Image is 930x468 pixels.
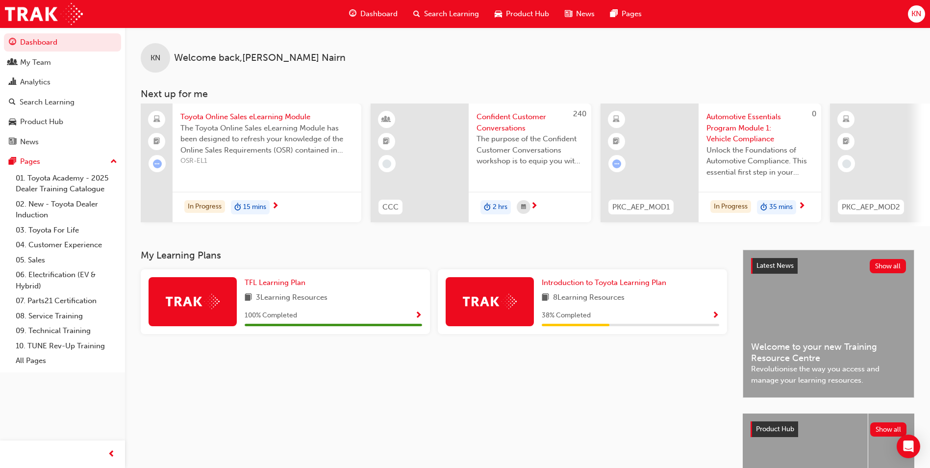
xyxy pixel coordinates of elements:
[612,202,670,213] span: PKC_AEP_MOD1
[756,425,794,433] span: Product Hub
[542,292,549,304] span: book-icon
[603,4,650,24] a: pages-iconPages
[706,145,813,178] span: Unlock the Foundations of Automotive Compliance. This essential first step in your Automotive Ess...
[180,156,353,167] span: OSR-EL1
[12,338,121,354] a: 10. TUNE Rev-Up Training
[760,201,767,214] span: duration-icon
[20,97,75,108] div: Search Learning
[12,353,121,368] a: All Pages
[153,135,160,148] span: booktick-icon
[12,171,121,197] a: 01. Toyota Academy - 2025 Dealer Training Catalogue
[383,113,390,126] span: learningResourceType_INSTRUCTOR_LED-icon
[706,111,813,145] span: Automotive Essentials Program Module 1: Vehicle Compliance
[424,8,479,20] span: Search Learning
[360,8,398,20] span: Dashboard
[610,8,618,20] span: pages-icon
[743,250,914,398] a: Latest NewsShow allWelcome to your new Training Resource CentreRevolutionise the way you access a...
[477,111,583,133] span: Confident Customer Conversations
[151,52,160,64] span: KN
[4,113,121,131] a: Product Hub
[341,4,405,24] a: guage-iconDashboard
[256,292,327,304] span: 3 Learning Resources
[20,156,40,167] div: Pages
[184,200,225,213] div: In Progress
[565,8,572,20] span: news-icon
[245,277,309,288] a: TFL Learning Plan
[843,135,850,148] span: booktick-icon
[141,104,361,222] a: Toyota Online Sales eLearning ModuleThe Toyota Online Sales eLearning Module has been designed to...
[506,8,549,20] span: Product Hub
[415,310,422,322] button: Show Progress
[153,113,160,126] span: laptop-icon
[9,58,16,67] span: people-icon
[542,278,666,287] span: Introduction to Toyota Learning Plan
[413,8,420,20] span: search-icon
[751,421,906,437] a: Product HubShow all
[166,294,220,309] img: Trak
[487,4,557,24] a: car-iconProduct Hub
[712,312,719,320] span: Show Progress
[622,8,642,20] span: Pages
[870,259,906,273] button: Show all
[4,73,121,91] a: Analytics
[4,93,121,111] a: Search Learning
[712,310,719,322] button: Show Progress
[4,153,121,171] button: Pages
[576,8,595,20] span: News
[180,123,353,156] span: The Toyota Online Sales eLearning Module has been designed to refresh your knowledge of the Onlin...
[484,201,491,214] span: duration-icon
[9,118,16,127] span: car-icon
[245,292,252,304] span: book-icon
[180,111,353,123] span: Toyota Online Sales eLearning Module
[108,448,115,461] span: prev-icon
[542,310,591,321] span: 38 % Completed
[463,294,517,309] img: Trak
[20,57,51,68] div: My Team
[12,293,121,309] a: 07. Parts21 Certification
[495,8,502,20] span: car-icon
[911,8,921,20] span: KN
[20,77,50,88] div: Analytics
[110,156,117,168] span: up-icon
[12,309,121,324] a: 08. Service Training
[553,292,625,304] span: 8 Learning Resources
[613,135,620,148] span: booktick-icon
[843,113,850,126] span: learningResourceType_ELEARNING-icon
[613,113,620,126] span: learningResourceType_ELEARNING-icon
[12,237,121,253] a: 04. Customer Experience
[842,159,851,168] span: learningRecordVerb_NONE-icon
[812,109,816,118] span: 0
[4,133,121,151] a: News
[245,310,297,321] span: 100 % Completed
[243,202,266,213] span: 15 mins
[908,5,925,23] button: KN
[612,159,621,168] span: learningRecordVerb_ATTEMPT-icon
[9,98,16,107] span: search-icon
[272,202,279,211] span: next-icon
[234,201,241,214] span: duration-icon
[9,38,16,47] span: guage-icon
[521,201,526,213] span: calendar-icon
[530,202,538,211] span: next-icon
[5,3,83,25] img: Trak
[12,323,121,338] a: 09. Technical Training
[415,312,422,320] span: Show Progress
[9,78,16,87] span: chart-icon
[4,31,121,153] button: DashboardMy TeamAnalyticsSearch LearningProduct HubNews
[751,341,906,364] span: Welcome to your new Training Resource Centre
[4,33,121,52] a: Dashboard
[20,116,63,128] div: Product Hub
[842,202,900,213] span: PKC_AEP_MOD2
[245,278,305,287] span: TFL Learning Plan
[897,435,920,458] div: Open Intercom Messenger
[4,53,121,72] a: My Team
[12,197,121,223] a: 02. New - Toyota Dealer Induction
[12,253,121,268] a: 05. Sales
[9,138,16,147] span: news-icon
[751,258,906,274] a: Latest NewsShow all
[477,133,583,167] span: The purpose of the Confident Customer Conversations workshop is to equip you with tools to commun...
[141,250,727,261] h3: My Learning Plans
[769,202,793,213] span: 35 mins
[382,202,399,213] span: CCC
